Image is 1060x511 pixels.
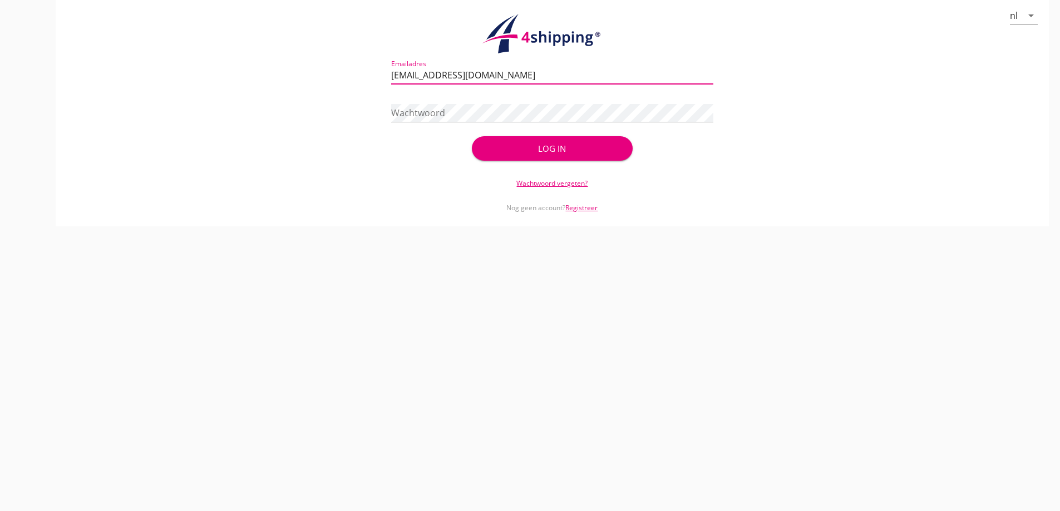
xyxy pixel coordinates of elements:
div: Log in [490,142,615,155]
input: Emailadres [391,66,713,84]
a: Wachtwoord vergeten? [516,178,588,188]
button: Log in [472,136,633,161]
i: arrow_drop_down [1024,9,1038,22]
a: Registreer [565,203,598,212]
div: nl [1010,11,1018,21]
div: Nog geen account? [391,188,713,213]
img: logo.1f945f1d.svg [480,13,625,54]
